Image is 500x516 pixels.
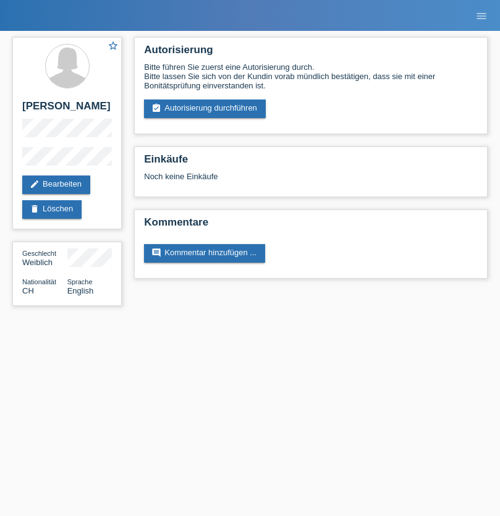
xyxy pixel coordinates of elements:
[30,204,40,214] i: delete
[144,244,265,263] a: commentKommentar hinzufügen ...
[151,248,161,258] i: comment
[22,100,112,119] h2: [PERSON_NAME]
[144,216,478,235] h2: Kommentare
[469,12,494,19] a: menu
[22,286,34,295] span: Schweiz
[144,153,478,172] h2: Einkäufe
[22,176,90,194] a: editBearbeiten
[30,179,40,189] i: edit
[144,62,478,90] div: Bitte führen Sie zuerst eine Autorisierung durch. Bitte lassen Sie sich von der Kundin vorab münd...
[108,40,119,51] i: star_border
[22,248,67,267] div: Weiblich
[144,172,478,190] div: Noch keine Einkäufe
[475,10,488,22] i: menu
[144,44,478,62] h2: Autorisierung
[22,200,82,219] a: deleteLöschen
[22,250,56,257] span: Geschlecht
[144,99,266,118] a: assignment_turned_inAutorisierung durchführen
[108,40,119,53] a: star_border
[67,278,93,285] span: Sprache
[67,286,94,295] span: English
[151,103,161,113] i: assignment_turned_in
[22,278,56,285] span: Nationalität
